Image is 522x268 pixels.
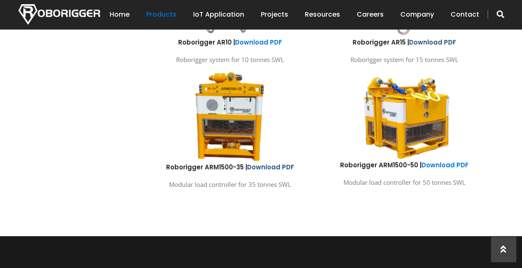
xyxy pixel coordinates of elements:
[110,2,130,27] a: Home
[149,54,311,65] p: Roborigger system for 10 tonnes SWL
[261,2,288,27] a: Projects
[323,38,485,47] h6: Roborigger AR15 |
[149,38,311,47] h6: Roborigger AR10 |
[323,54,485,65] p: Roborigger system for 15 tonnes SWL
[247,163,294,171] a: Download PDF
[400,2,434,27] a: Company
[422,161,468,169] a: Download PDF
[149,179,311,190] p: Modular load controller for 35 tonnes SWL
[18,4,100,25] img: Nortech
[323,177,485,188] p: Modular load controller for 50 tonnes SWL
[305,2,340,27] a: Resources
[193,2,244,27] a: IoT Application
[357,2,384,27] a: Careers
[235,38,282,47] a: Download PDF
[146,2,176,27] a: Products
[451,2,479,27] a: Contact
[323,161,485,169] h6: Roborigger ARM1500-50 |
[409,38,456,47] a: Download PDF
[149,163,311,171] h6: Roborigger ARM1500-35 |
